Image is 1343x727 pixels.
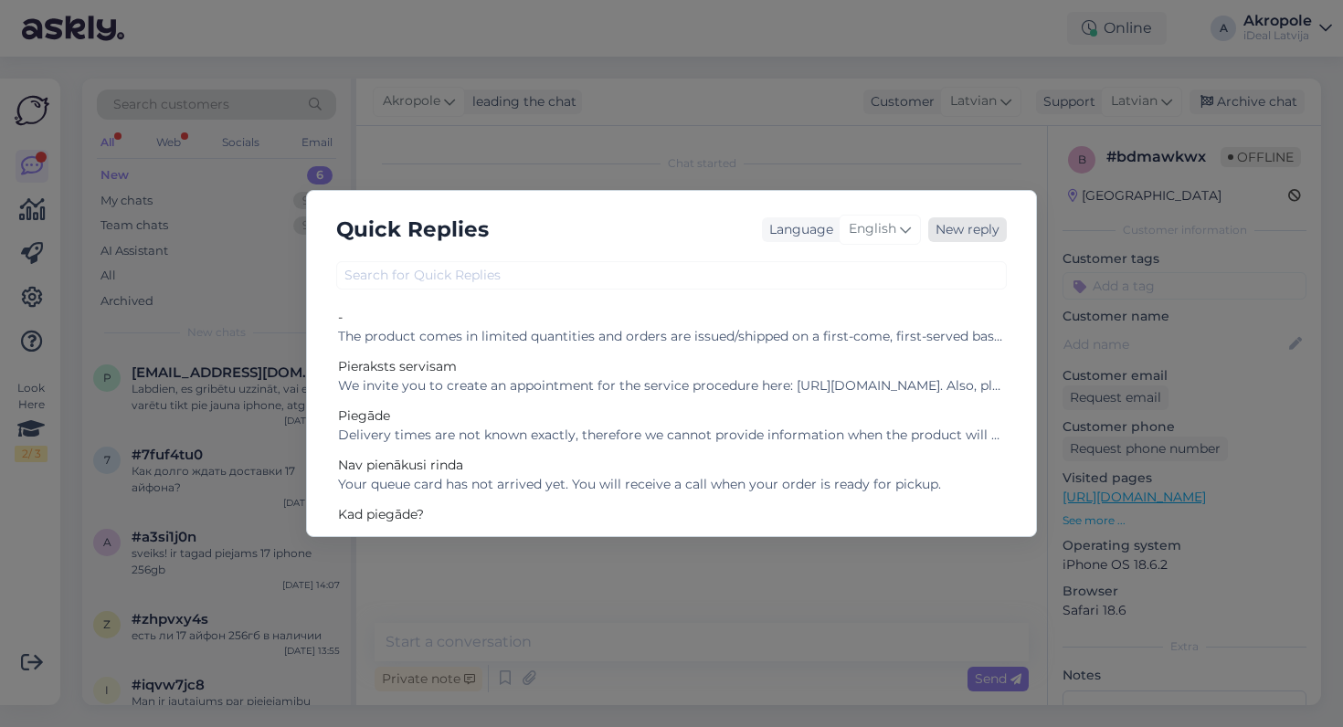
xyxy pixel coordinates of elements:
h5: Quick Replies [336,213,489,247]
div: Nav pienākusi rinda [338,456,1005,475]
div: Your queue card has not arrived yet. You will receive a call when your order is ready for pickup. [338,475,1005,494]
div: The product comes in limited quantities and orders are issued/shipped on a first-come, first-serv... [338,327,1005,346]
input: Search for Quick Replies [336,261,1007,290]
div: Kad piegāde? [338,505,1005,524]
div: New reply [928,217,1007,242]
div: Pieraksts servisam [338,357,1005,376]
div: We invite you to create an appointment for the service procedure here: [URL][DOMAIN_NAME]. Also, ... [338,376,1005,395]
div: Delivery times are not known exactly, therefore we cannot provide information when the product wi... [338,426,1005,445]
div: Piegāde [338,406,1005,426]
span: English [849,219,896,239]
div: Language [762,220,833,239]
div: - [338,308,1005,327]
